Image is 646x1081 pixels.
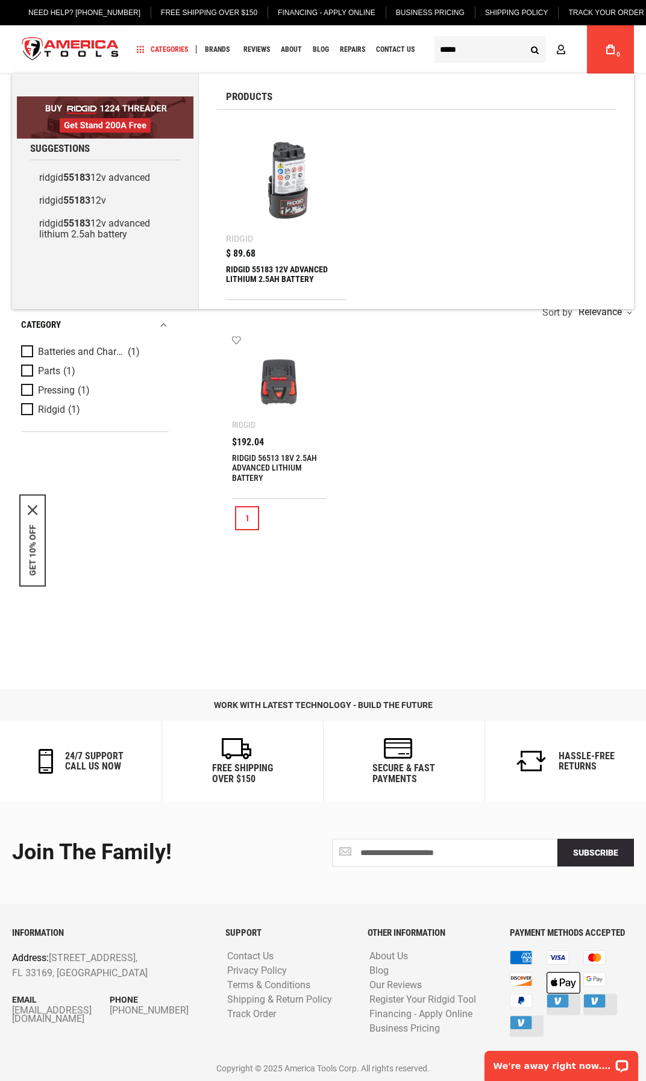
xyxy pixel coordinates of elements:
span: $ 89.68 [226,249,256,258]
a: ridgid5518312v advanced [30,166,180,189]
a: Blog [366,965,392,977]
div: Ridgid [232,420,256,430]
a: Shipping & Return Policy [224,994,335,1006]
p: Copyright © 2025 America Tools Corp. All rights reserved. [12,1062,634,1075]
span: Shipping Policy [485,8,548,17]
b: 55183 [63,195,90,206]
div: Ridgid [226,234,253,243]
img: RIDGID 56513 18V 2.5AH ADVANCED LITHIUM BATTERY [244,348,314,418]
span: Reviews [243,46,270,53]
a: Batteries and Chargers (1) [21,345,166,359]
div: Product Filters [21,304,169,432]
span: 0 [616,51,620,58]
div: RIDGID 55183 12V ADVANCED LITHIUM 2.5AH BATTERY [226,265,347,293]
a: About [275,42,307,58]
button: GET 10% OFF [28,525,37,576]
div: Relevance [575,307,631,317]
a: Track Order [224,1009,279,1020]
span: Subscribe [573,848,618,857]
p: [STREET_ADDRESS], FL 33169, [GEOGRAPHIC_DATA] [12,950,168,981]
span: Contact Us [376,46,415,53]
a: About Us [366,951,411,962]
button: Close [28,506,37,515]
iframe: LiveChat chat widget [477,1043,646,1081]
svg: close icon [28,506,37,515]
a: BOGO: Buy RIDGID® 1224 Threader, Get Stand 200A Free! [17,96,193,105]
img: America Tools [12,27,129,72]
div: category [21,317,169,333]
span: Suggestions [30,143,90,154]
a: Business Pricing [366,1023,443,1035]
span: Repairs [340,46,365,53]
span: Pressing [38,385,75,396]
h6: 24/7 support call us now [65,751,124,772]
span: (1) [68,405,80,415]
a: Contact Us [224,951,277,962]
button: Search [523,38,546,61]
a: Financing - Apply Online [366,1009,475,1020]
a: [EMAIL_ADDRESS][DOMAIN_NAME] [12,1006,110,1023]
a: Contact Us [371,42,420,58]
h6: secure & fast payments [372,763,435,784]
h6: OTHER INFORMATION [368,928,492,938]
a: Terms & Conditions [224,980,313,991]
span: Parts [38,366,60,377]
span: Ridgid [38,404,65,415]
div: Join the Family! [12,841,314,865]
span: Brands [205,46,230,53]
img: BOGO: Buy RIDGID® 1224 Threader, Get Stand 200A Free! [17,96,193,139]
a: Brands [199,42,235,58]
span: (1) [63,366,75,377]
a: Blog [307,42,334,58]
span: (1) [78,386,90,396]
h6: Free Shipping Over $150 [212,763,273,784]
h6: INFORMATION [12,928,207,938]
span: (1) [128,347,140,357]
b: 55183 [63,172,90,183]
a: ridgid5518312v [30,189,180,212]
h6: PAYMENT METHODS ACCEPTED [510,928,634,938]
a: Repairs [334,42,371,58]
a: Ridgid (1) [21,403,166,416]
span: $192.04 [232,437,264,447]
p: Phone [110,993,207,1006]
a: Parts (1) [21,365,166,378]
b: 55183 [63,218,90,229]
a: 0 [599,25,622,74]
span: Blog [313,46,329,53]
a: Reviews [238,42,275,58]
span: Categories [137,45,188,54]
a: RIDGID 56513 18V 2.5AH ADVANCED LITHIUM BATTERY [232,453,317,483]
a: Categories [131,42,193,58]
a: RIDGID 55183 12V ADVANCED LITHIUM 2.5AH BATTERY Ridgid $ 89.68 RIDGID 55183 12V ADVANCED LITHIUM ... [226,119,347,299]
a: Register Your Ridgid Tool [366,994,479,1006]
a: Privacy Policy [224,965,290,977]
a: store logo [12,27,129,72]
button: Subscribe [557,839,634,866]
a: [PHONE_NUMBER] [110,1006,207,1015]
img: RIDGID 55183 12V ADVANCED LITHIUM 2.5AH BATTERY [232,125,341,234]
a: 1 [235,506,259,530]
h6: SUPPORT [225,928,350,938]
h6: Hassle-Free Returns [559,751,615,772]
a: Our Reviews [366,980,425,991]
span: About [281,46,302,53]
a: Pressing (1) [21,384,166,397]
p: Email [12,993,110,1006]
span: Batteries and Chargers [38,346,125,357]
span: Products [226,92,272,102]
a: ridgid5518312v advanced lithium 2.5ah battery [30,212,180,246]
span: Address: [12,952,49,963]
span: Sort by [542,308,572,318]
